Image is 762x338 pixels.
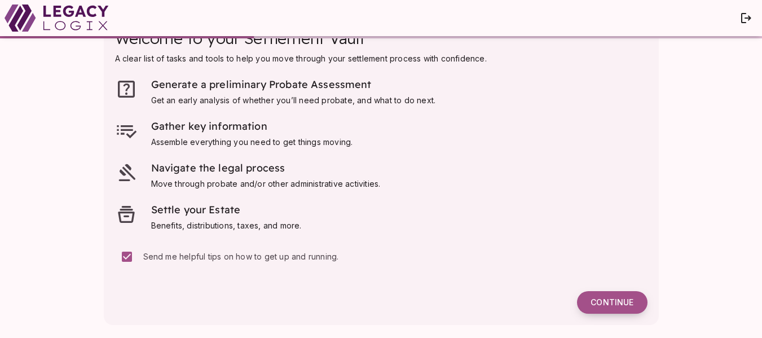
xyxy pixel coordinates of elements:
button: Continue [577,291,647,314]
span: A clear list of tasks and tools to help you move through your settlement process with confidence. [115,54,487,63]
span: Benefits, distributions, taxes, and more. [151,221,302,230]
span: Generate a preliminary Probate Assessment [151,78,372,91]
span: Move through probate and/or other administrative activities. [151,179,381,188]
span: Assemble everything you need to get things moving. [151,137,353,147]
span: Settle your Estate [151,203,241,216]
span: Continue [591,297,633,308]
span: Navigate the legal process [151,161,285,174]
span: Get an early analysis of whether you’ll need probate, and what to do next. [151,95,436,105]
span: Send me helpful tips on how to get up and running. [143,252,339,261]
span: Gather key information [151,120,267,133]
